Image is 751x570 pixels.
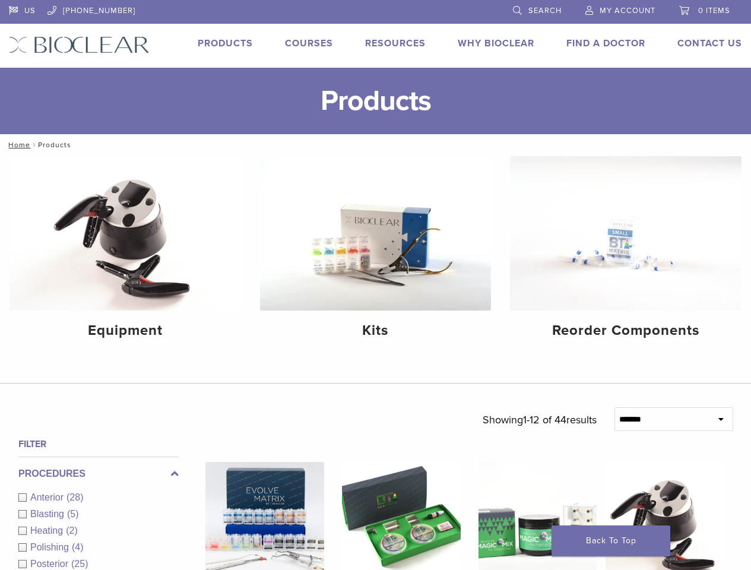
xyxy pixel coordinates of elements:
a: Contact Us [677,37,742,49]
span: Anterior [30,492,66,502]
h4: Equipment [19,320,232,341]
label: Procedures [18,467,179,481]
a: Why Bioclear [458,37,534,49]
img: Equipment [9,156,241,311]
span: My Account [600,6,655,15]
a: Home [5,141,30,149]
span: Posterior [30,559,71,569]
h4: Reorder Components [519,320,732,341]
a: Back To Top [552,525,670,556]
img: Kits [260,156,492,311]
span: (4) [72,542,84,552]
a: Resources [365,37,426,49]
a: Reorder Components [510,156,742,349]
img: Bioclear [9,36,150,53]
a: Courses [285,37,333,49]
span: Blasting [30,509,67,519]
h4: Filter [18,437,179,451]
span: (28) [66,492,83,502]
span: (25) [71,559,88,569]
h4: Kits [270,320,482,341]
a: Products [198,37,253,49]
p: Showing results [483,407,597,432]
a: Find A Doctor [566,37,645,49]
a: Kits [260,156,492,349]
span: Polishing [30,542,72,552]
span: (2) [66,525,78,536]
a: Equipment [9,156,241,349]
span: / [30,142,38,148]
span: Heating [30,525,66,536]
span: Search [528,6,562,15]
span: 1-12 of 44 [523,413,566,426]
img: Reorder Components [510,156,742,311]
span: (5) [67,509,79,519]
span: 0 items [698,6,730,15]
